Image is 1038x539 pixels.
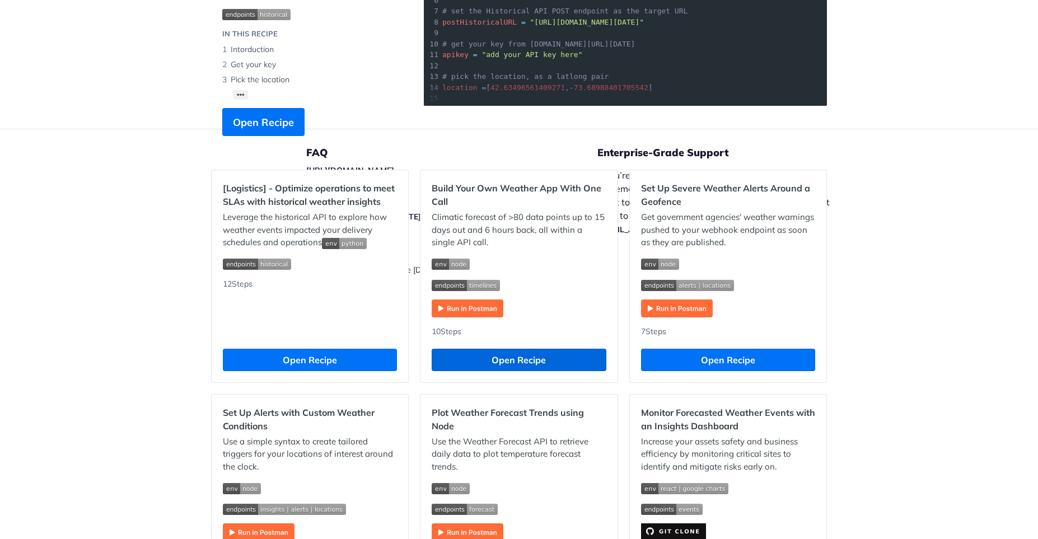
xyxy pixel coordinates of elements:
[641,481,815,494] span: Expand image
[432,278,606,291] span: Expand image
[597,168,841,236] p: If you’re experiencing problems, have questions about implementing [DATE][DOMAIN_NAME] , or want ...
[432,483,470,494] img: env
[432,299,503,317] img: Run in Postman
[223,504,346,515] img: endpoint
[641,302,713,313] a: Expand image
[641,483,728,494] img: env
[223,435,397,474] p: Use a simple syntax to create tailored triggers for your locations of interest around the clock.
[641,523,706,539] img: clone
[641,349,815,371] button: Open Recipe
[223,211,397,249] p: Leverage the historical API to explore how weather events impacted your delivery schedules and op...
[222,29,278,40] div: IN THIS RECIPE
[223,526,294,537] a: Expand image
[641,435,815,474] p: Increase your assets safety and business efficiency by monitoring critical sites to identify and ...
[223,259,291,270] img: endpoint
[432,503,606,515] span: Expand image
[432,349,606,371] button: Open Recipe
[432,435,606,474] p: Use the Weather Forecast API to retrieve daily data to plot temperature forecast trends.
[432,211,606,249] p: Climatic forecast of >80 data points up to 15 days out and 6 hours back, all within a single API ...
[641,257,815,270] span: Expand image
[432,504,498,515] img: endpoint
[222,42,401,57] li: Intorduction
[223,406,397,433] h2: Set Up Alerts with Custom Weather Conditions
[233,90,248,100] button: •••
[322,237,367,247] span: Expand image
[641,406,815,433] h2: Monitor Forecasted Weather Events with an Insights Dashboard
[641,278,815,291] span: Expand image
[222,9,291,20] img: endpoint
[223,278,397,338] div: 12 Steps
[432,526,503,537] a: Expand image
[641,504,703,515] img: endpoint
[641,181,815,208] h2: Set Up Severe Weather Alerts Around a Geofence
[222,72,401,87] li: Pick the location
[641,326,815,338] div: 7 Steps
[432,326,606,338] div: 10 Steps
[223,349,397,371] button: Open Recipe
[223,503,397,515] span: Expand image
[641,299,713,317] img: Run in Postman
[223,483,261,494] img: env
[641,259,679,270] img: env
[641,280,734,291] img: endpoint
[222,57,401,72] li: Get your key
[306,165,394,175] a: [URL][DOMAIN_NAME]
[641,525,706,536] a: Expand image
[432,259,470,270] img: env
[223,481,397,494] span: Expand image
[233,115,294,130] span: Open Recipe
[432,302,503,313] a: Expand image
[222,108,305,136] button: Open Recipe
[432,481,606,494] span: Expand image
[432,181,606,208] h2: Build Your Own Weather App With One Call
[432,257,606,270] span: Expand image
[223,181,397,208] h2: [Logistics] - Optimize operations to meet SLAs with historical weather insights
[322,238,367,249] img: env
[223,257,397,270] span: Expand image
[222,7,401,20] span: Expand image
[432,280,500,291] img: endpoint
[641,503,815,515] span: Expand image
[432,406,606,433] h2: Plot Weather Forecast Trends using Node
[641,211,815,249] p: Get government agencies' weather warnings pushed to your webhook endpoint as soon as they are pub...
